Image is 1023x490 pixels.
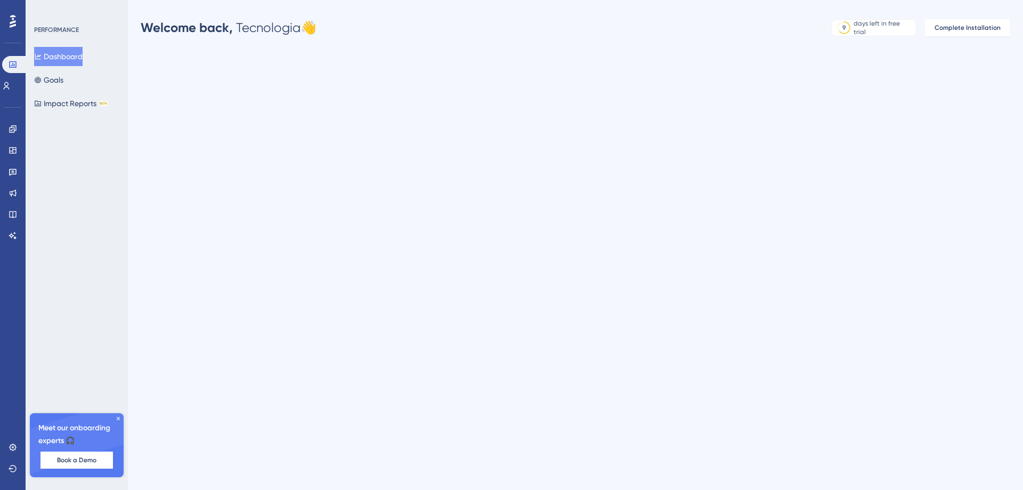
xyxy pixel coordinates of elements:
[40,452,113,469] button: Book a Demo
[57,456,96,464] span: Book a Demo
[141,20,233,35] span: Welcome back,
[34,26,79,34] div: PERFORMANCE
[842,23,846,32] div: 9
[34,47,83,66] button: Dashboard
[925,19,1010,36] button: Complete Installation
[854,19,913,36] div: days left in free trial
[935,23,1001,32] span: Complete Installation
[34,94,108,113] button: Impact ReportsBETA
[38,422,115,447] span: Meet our onboarding experts 🎧
[34,70,63,90] button: Goals
[99,101,108,106] div: BETA
[141,19,316,36] div: Tecnologia 👋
